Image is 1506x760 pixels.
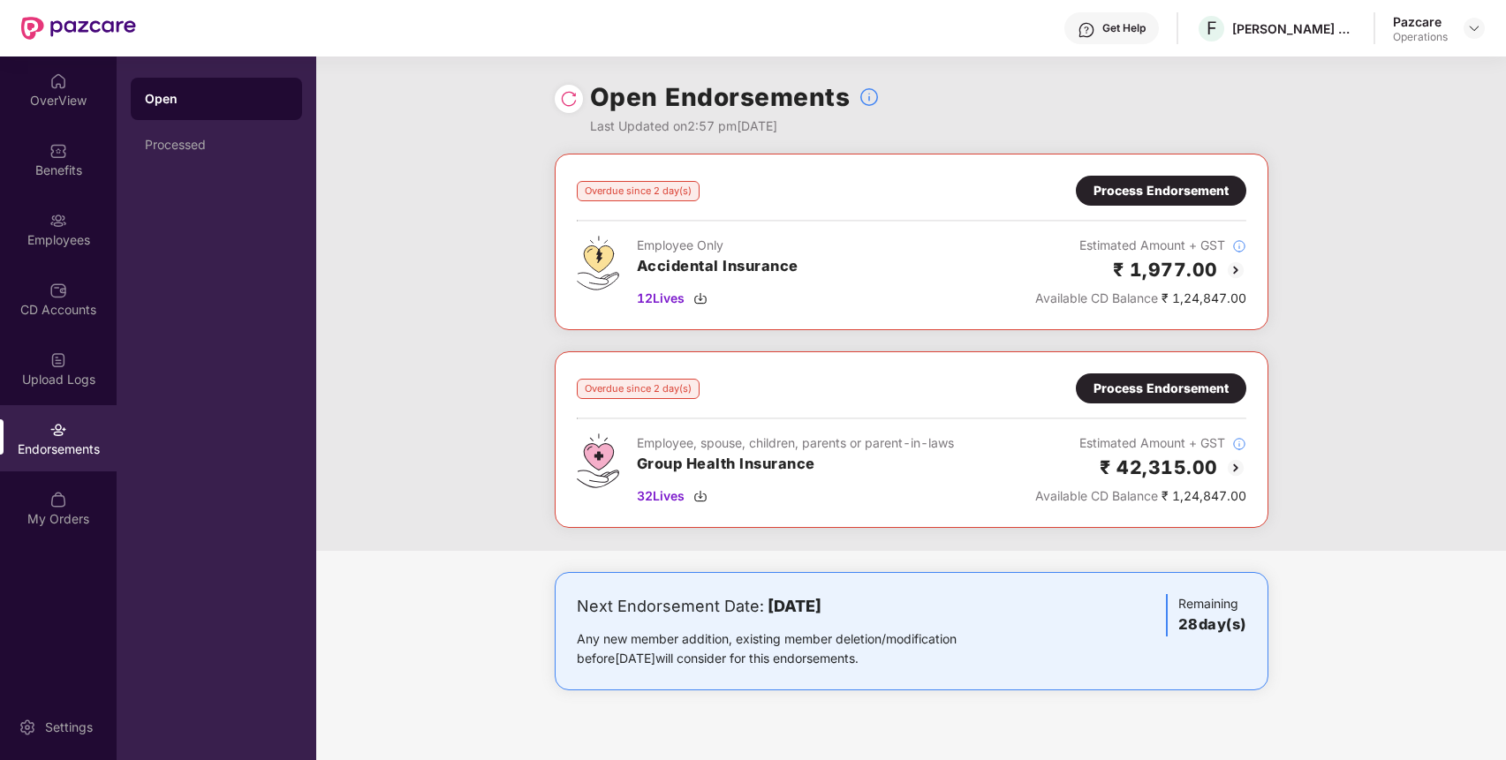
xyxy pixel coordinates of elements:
[1035,486,1246,506] div: ₹ 1,24,847.00
[1232,239,1246,253] img: svg+xml;base64,PHN2ZyBpZD0iSW5mb18tXzMyeDMyIiBkYXRhLW5hbWU9IkluZm8gLSAzMngzMiIgeG1sbnM9Imh0dHA6Ly...
[693,291,708,305] img: svg+xml;base64,PHN2ZyBpZD0iRG93bmxvYWQtMzJ4MzIiIHhtbG5zPSJodHRwOi8vd3d3LnczLm9yZy8yMDAwL3N2ZyIgd2...
[637,236,798,255] div: Employee Only
[21,17,136,40] img: New Pazcare Logo
[49,142,67,160] img: svg+xml;base64,PHN2ZyBpZD0iQmVuZWZpdHMiIHhtbG5zPSJodHRwOi8vd3d3LnczLm9yZy8yMDAwL3N2ZyIgd2lkdGg9Ij...
[40,719,98,736] div: Settings
[1035,236,1246,255] div: Estimated Amount + GST
[49,491,67,508] img: svg+xml;base64,PHN2ZyBpZD0iTXlfT3JkZXJzIiBkYXRhLW5hbWU9Ik15IE9yZGVycyIgeG1sbnM9Imh0dHA6Ly93d3cudz...
[1207,18,1217,39] span: F
[49,421,67,439] img: svg+xml;base64,PHN2ZyBpZD0iRW5kb3JzZW1lbnRzIiB4bWxucz0iaHR0cDovL3d3dy53My5vcmcvMjAwMC9zdmciIHdpZH...
[1094,379,1229,398] div: Process Endorsement
[1035,289,1246,308] div: ₹ 1,24,847.00
[768,597,821,615] b: [DATE]
[1225,457,1246,478] img: svg+xml;base64,PHN2ZyBpZD0iQmFjay0yMHgyMCIgeG1sbnM9Imh0dHA6Ly93d3cudzMub3JnLzIwMDAvc3ZnIiB3aWR0aD...
[577,629,1012,668] div: Any new member addition, existing member deletion/modification before [DATE] will consider for th...
[1100,453,1218,482] h2: ₹ 42,315.00
[1225,260,1246,281] img: svg+xml;base64,PHN2ZyBpZD0iQmFjay0yMHgyMCIgeG1sbnM9Imh0dHA6Ly93d3cudzMub3JnLzIwMDAvc3ZnIiB3aWR0aD...
[145,138,288,152] div: Processed
[859,87,880,108] img: svg+xml;base64,PHN2ZyBpZD0iSW5mb18tXzMyeDMyIiBkYXRhLW5hbWU9IkluZm8gLSAzMngzMiIgeG1sbnM9Imh0dHA6Ly...
[637,289,685,308] span: 12 Lives
[577,594,1012,619] div: Next Endorsement Date:
[577,236,619,290] img: svg+xml;base64,PHN2ZyB4bWxucz0iaHR0cDovL3d3dy53My5vcmcvMjAwMC9zdmciIHdpZHRoPSI0OS4zMjEiIGhlaWdodD...
[1178,613,1246,636] h3: 28 day(s)
[49,351,67,369] img: svg+xml;base64,PHN2ZyBpZD0iVXBsb2FkX0xvZ3MiIGRhdGEtbmFtZT0iVXBsb2FkIExvZ3MiIHhtbG5zPSJodHRwOi8vd3...
[145,90,288,108] div: Open
[637,453,954,476] h3: Group Health Insurance
[1232,20,1356,37] div: [PERSON_NAME] & [PERSON_NAME] Labs Private Limited
[637,486,685,506] span: 32 Lives
[590,78,851,117] h1: Open Endorsements
[1232,437,1246,451] img: svg+xml;base64,PHN2ZyBpZD0iSW5mb18tXzMyeDMyIiBkYXRhLW5hbWU9IkluZm8gLSAzMngzMiIgeG1sbnM9Imh0dHA6Ly...
[49,282,67,299] img: svg+xml;base64,PHN2ZyBpZD0iQ0RfQWNjb3VudHMiIGRhdGEtbmFtZT0iQ0QgQWNjb3VudHMiIHhtbG5zPSJodHRwOi8vd3...
[577,181,700,201] div: Overdue since 2 day(s)
[49,212,67,230] img: svg+xml;base64,PHN2ZyBpZD0iRW1wbG95ZWVzIiB4bWxucz0iaHR0cDovL3d3dy53My5vcmcvMjAwMC9zdmciIHdpZHRoPS...
[1393,30,1448,44] div: Operations
[693,489,708,503] img: svg+xml;base64,PHN2ZyBpZD0iRG93bmxvYWQtMzJ4MzIiIHhtbG5zPSJodHRwOi8vd3d3LnczLm9yZy8yMDAwL3N2ZyIgd2...
[49,72,67,90] img: svg+xml;base64,PHN2ZyBpZD0iSG9tZSIgeG1sbnM9Imh0dHA6Ly93d3cudzMub3JnLzIwMDAvc3ZnIiB3aWR0aD0iMjAiIG...
[19,719,36,736] img: svg+xml;base64,PHN2ZyBpZD0iU2V0dGluZy0yMHgyMCIgeG1sbnM9Imh0dHA6Ly93d3cudzMub3JnLzIwMDAvc3ZnIiB3aW...
[1393,13,1448,30] div: Pazcare
[590,117,881,136] div: Last Updated on 2:57 pm[DATE]
[1102,21,1146,35] div: Get Help
[637,255,798,278] h3: Accidental Insurance
[637,433,954,453] div: Employee, spouse, children, parents or parent-in-laws
[1078,21,1095,39] img: svg+xml;base64,PHN2ZyBpZD0iSGVscC0zMngzMiIgeG1sbnM9Imh0dHA6Ly93d3cudzMub3JnLzIwMDAvc3ZnIiB3aWR0aD...
[1035,290,1158,305] span: Available CD Balance
[1467,21,1481,35] img: svg+xml;base64,PHN2ZyBpZD0iRHJvcGRvd24tMzJ4MzIiIHhtbG5zPSJodHRwOi8vd3d3LnczLm9yZy8yMDAwL3N2ZyIgd2...
[577,433,619,488] img: svg+xml;base64,PHN2ZyB4bWxucz0iaHR0cDovL3d3dy53My5vcmcvMjAwMC9zdmciIHdpZHRoPSI0Ny43MTQiIGhlaWdodD...
[1166,594,1246,636] div: Remaining
[1035,488,1158,503] span: Available CD Balance
[1113,255,1218,284] h2: ₹ 1,977.00
[560,90,578,108] img: svg+xml;base64,PHN2ZyBpZD0iUmVsb2FkLTMyeDMyIiB4bWxucz0iaHR0cDovL3d3dy53My5vcmcvMjAwMC9zdmciIHdpZH...
[1035,433,1246,453] div: Estimated Amount + GST
[577,379,700,399] div: Overdue since 2 day(s)
[1094,181,1229,200] div: Process Endorsement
